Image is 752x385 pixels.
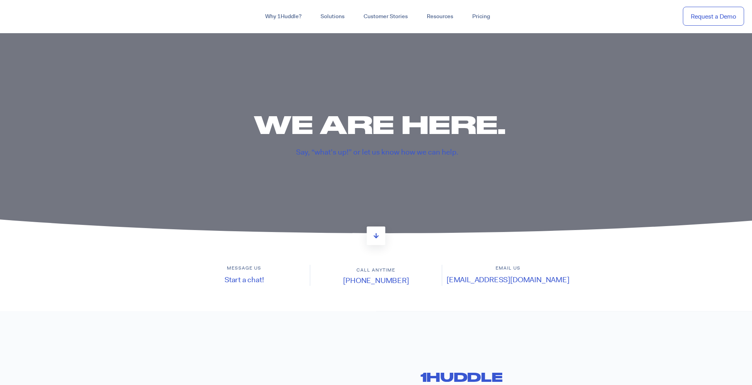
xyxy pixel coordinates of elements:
[256,9,311,24] a: Why 1Huddle?
[311,9,354,24] a: Solutions
[310,267,442,274] h6: Call anytime
[417,9,463,24] a: Resources
[447,275,569,285] a: [EMAIL_ADDRESS][DOMAIN_NAME]
[8,9,64,24] img: ...
[179,108,582,141] h1: We are here.
[343,276,409,285] a: [PHONE_NUMBER]
[224,275,264,285] a: Start a chat!
[442,265,573,272] h6: Email us
[683,7,744,26] a: Request a Demo
[179,265,310,272] h6: Message us
[354,9,417,24] a: Customer Stories
[463,9,499,24] a: Pricing
[179,147,576,158] p: Say, “what’s up!” or let us know how we can help.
